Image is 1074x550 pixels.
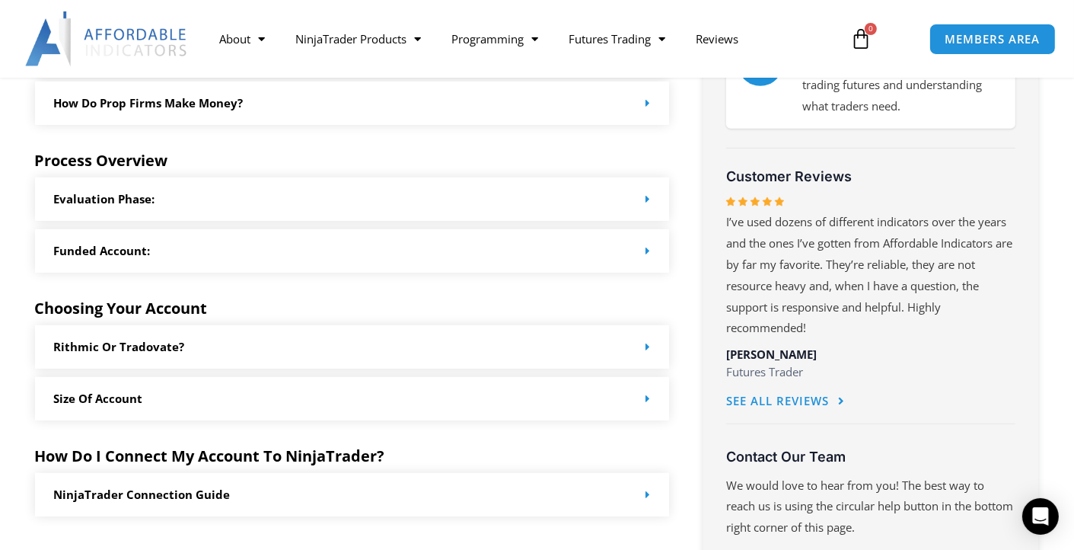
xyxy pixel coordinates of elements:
div: Rithmic or Tradovate? [35,325,670,369]
h3: Customer Reviews [726,168,1015,185]
a: Size of Account [54,391,143,406]
a: Reviews [680,21,754,56]
a: Programming [436,21,553,56]
a: Rithmic or Tradovate? [54,339,185,354]
span: [PERSON_NAME] [726,347,817,362]
div: Size of Account [35,377,670,420]
a: About [204,21,280,56]
div: Open Intercom Messenger [1022,498,1059,535]
h5: Choosing Your Account [35,299,670,318]
span: See All Reviews [726,395,829,407]
div: Funded Account: [35,229,670,273]
span: MEMBERS AREA [945,34,1041,45]
a: MEMBERS AREA [929,24,1056,55]
a: How do Prop Firms make money? [54,95,244,110]
nav: Menu [204,21,838,56]
a: Funded Account: [54,243,151,258]
a: NinjaTrader Products [280,21,436,56]
a: Futures Trading [553,21,680,56]
span: 0 [865,23,877,35]
a: 0 [827,17,894,61]
p: Futures Trader [726,362,1015,383]
h5: Process Overview [35,152,670,170]
div: How do Prop Firms make money? [35,82,670,125]
div: Evaluation Phase: [35,177,670,221]
div: NinjaTrader Connection Guide [35,473,670,516]
img: LogoAI | Affordable Indicators – NinjaTrader [25,11,189,66]
h5: How Do I Connect My Account To NinjaTrader? [35,447,670,465]
h3: Contact Our Team [726,448,1015,465]
p: I’ve used dozens of different indicators over the years and the ones I’ve gotten from Affordable ... [726,212,1015,339]
a: See All Reviews [726,385,845,419]
a: Evaluation Phase: [54,191,155,206]
a: NinjaTrader Connection Guide [54,487,231,502]
p: We would love to hear from you! The best way to reach us is using the circular help button in the... [726,475,1015,539]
